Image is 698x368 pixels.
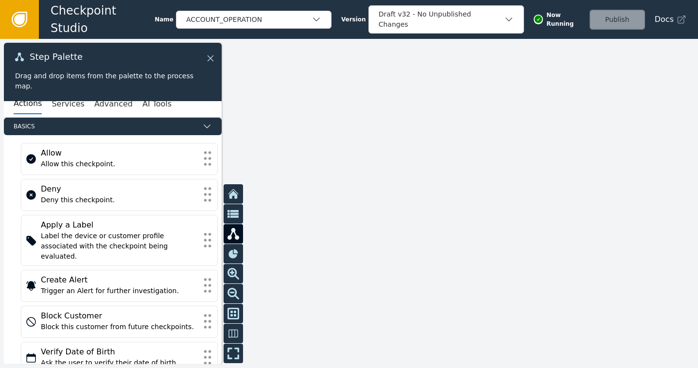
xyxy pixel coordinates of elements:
div: Deny this checkpoint. [41,195,198,205]
div: Block Customer [41,310,198,322]
span: Name [155,15,174,24]
span: Now Running [546,11,582,28]
button: Draft v32 - No Unpublished Changes [368,5,524,34]
div: Block this customer from future checkpoints. [41,322,198,332]
button: Services [52,94,84,114]
span: Basics [14,122,198,131]
div: Draft v32 - No Unpublished Changes [379,9,504,30]
div: Ask the user to verify their date of birth. [41,358,198,368]
span: Checkpoint Studio [51,2,155,37]
button: AI Tools [142,94,172,114]
div: Allow this checkpoint. [41,159,198,169]
button: Actions [14,94,42,114]
div: Verify Date of Birth [41,346,198,358]
span: Docs [655,14,674,25]
span: Version [341,15,366,24]
button: Advanced [94,94,133,114]
button: ACCOUNT_OPERATION [176,11,332,29]
div: Create Alert [41,274,198,286]
div: Label the device or customer profile associated with the checkpoint being evaluated. [41,231,198,262]
div: ACCOUNT_OPERATION [186,15,312,25]
a: Docs [655,14,686,25]
div: Apply a Label [41,219,198,231]
div: Drag and drop items from the palette to the process map. [15,71,210,91]
div: Deny [41,183,198,195]
span: Step Palette [30,53,83,61]
div: Trigger an Alert for further investigation. [41,286,198,296]
div: Allow [41,147,198,159]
